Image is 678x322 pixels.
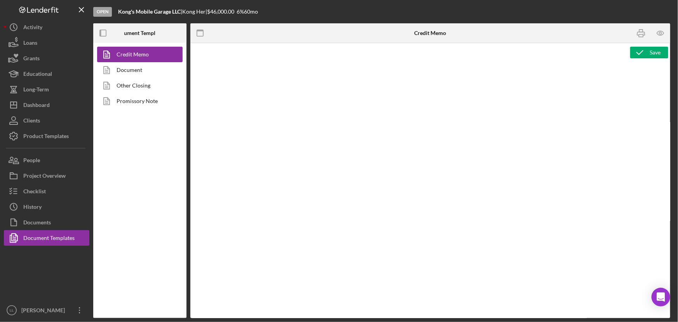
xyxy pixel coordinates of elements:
[650,47,661,58] div: Save
[19,303,70,320] div: [PERSON_NAME]
[23,97,50,115] div: Dashboard
[23,35,37,52] div: Loans
[97,78,179,93] a: Other Closing
[4,82,89,97] button: Long-Term
[4,199,89,215] button: History
[4,19,89,35] button: Activity
[23,199,42,217] div: History
[93,7,112,17] div: Open
[4,230,89,246] button: Document Templates
[23,215,51,232] div: Documents
[207,9,237,15] div: $46,000.00
[4,97,89,113] button: Dashboard
[23,51,40,68] div: Grants
[415,30,446,36] b: Credit Memo
[182,9,207,15] div: Kong Her |
[23,19,42,37] div: Activity
[118,8,181,15] b: Kong's Mobile Garage LLC
[4,215,89,230] button: Documents
[23,82,49,99] div: Long-Term
[23,66,52,84] div: Educational
[4,35,89,51] button: Loans
[23,152,40,170] div: People
[4,303,89,318] button: LL[PERSON_NAME]
[4,128,89,144] button: Product Templates
[97,93,179,109] a: Promissory Note
[118,9,182,15] div: |
[4,184,89,199] button: Checklist
[237,9,244,15] div: 6 %
[97,62,179,78] a: Document
[652,288,670,306] div: Open Intercom Messenger
[4,152,89,168] button: People
[23,113,40,130] div: Clients
[4,51,89,66] button: Grants
[23,230,75,248] div: Document Templates
[630,47,668,58] button: Save
[97,47,179,62] a: Credit Memo
[4,66,89,82] button: Educational
[23,168,66,185] div: Project Overview
[10,308,14,313] text: LL
[4,168,89,184] button: Project Overview
[244,9,258,15] div: 60 mo
[115,30,166,36] b: Document Templates
[23,128,69,146] div: Product Templates
[23,184,46,201] div: Checklist
[4,113,89,128] button: Clients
